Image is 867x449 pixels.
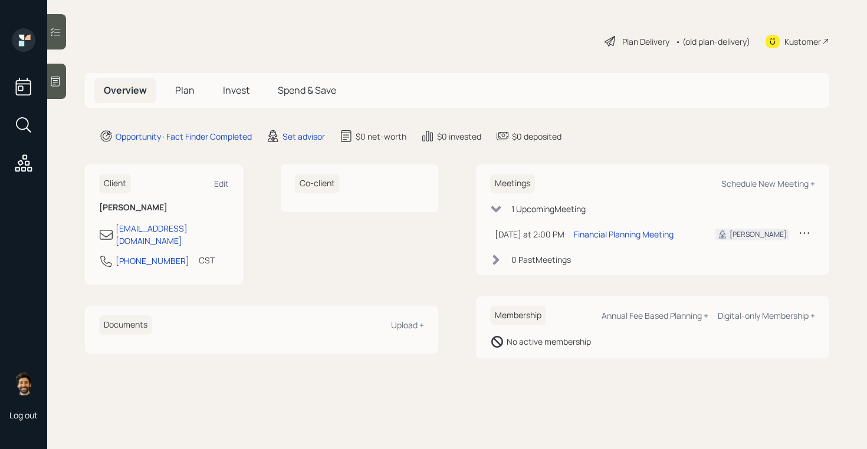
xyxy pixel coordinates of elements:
[490,306,546,325] h6: Membership
[622,35,669,48] div: Plan Delivery
[199,254,215,266] div: CST
[175,84,195,97] span: Plan
[511,203,586,215] div: 1 Upcoming Meeting
[511,253,571,266] div: 0 Past Meeting s
[9,410,38,421] div: Log out
[602,310,708,321] div: Annual Fee Based Planning +
[437,130,481,143] div: $0 invested
[214,178,229,189] div: Edit
[784,35,821,48] div: Kustomer
[495,228,564,240] div: [DATE] at 2:00 PM
[278,84,336,97] span: Spend & Save
[507,335,591,348] div: No active membership
[295,174,340,193] h6: Co-client
[104,84,147,97] span: Overview
[223,84,249,97] span: Invest
[356,130,406,143] div: $0 net-worth
[99,315,152,335] h6: Documents
[116,255,189,267] div: [PHONE_NUMBER]
[721,178,815,189] div: Schedule New Meeting +
[283,130,325,143] div: Set advisor
[391,319,424,331] div: Upload +
[12,372,35,395] img: eric-schwartz-headshot.png
[116,222,229,247] div: [EMAIL_ADDRESS][DOMAIN_NAME]
[675,35,750,48] div: • (old plan-delivery)
[718,310,815,321] div: Digital-only Membership +
[99,174,131,193] h6: Client
[574,228,674,240] div: Financial Planning Meeting
[512,130,561,143] div: $0 deposited
[490,174,535,193] h6: Meetings
[116,130,252,143] div: Opportunity · Fact Finder Completed
[730,229,787,240] div: [PERSON_NAME]
[99,203,229,213] h6: [PERSON_NAME]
